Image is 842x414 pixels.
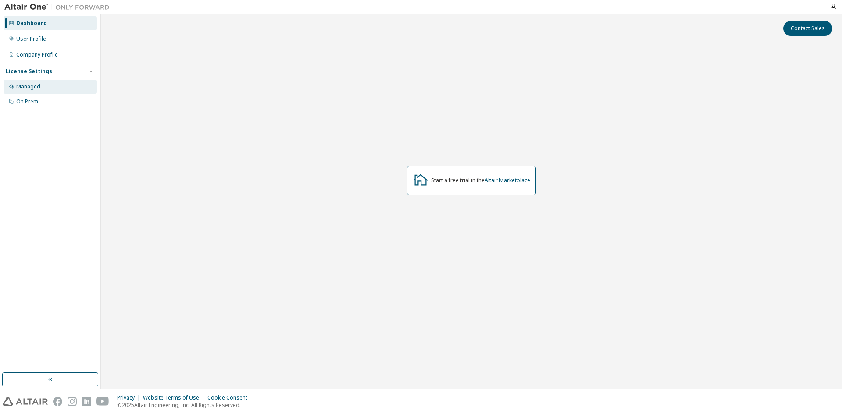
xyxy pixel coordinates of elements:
a: Altair Marketplace [485,177,530,184]
div: Managed [16,83,40,90]
img: altair_logo.svg [3,397,48,406]
button: Contact Sales [783,21,832,36]
div: Cookie Consent [207,394,253,401]
img: instagram.svg [68,397,77,406]
div: On Prem [16,98,38,105]
div: Company Profile [16,51,58,58]
div: License Settings [6,68,52,75]
div: Privacy [117,394,143,401]
p: © 2025 Altair Engineering, Inc. All Rights Reserved. [117,401,253,409]
img: linkedin.svg [82,397,91,406]
div: Dashboard [16,20,47,27]
img: facebook.svg [53,397,62,406]
div: User Profile [16,35,46,42]
div: Website Terms of Use [143,394,207,401]
img: Altair One [4,3,114,11]
img: youtube.svg [96,397,109,406]
div: Start a free trial in the [431,177,530,184]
